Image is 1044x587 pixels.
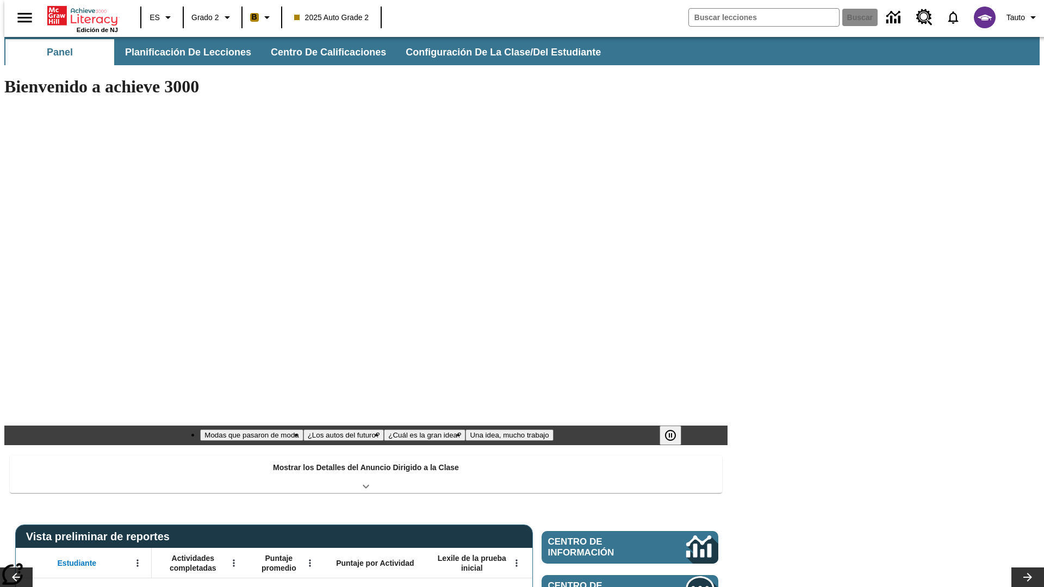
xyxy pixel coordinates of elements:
a: Centro de información [880,3,910,33]
img: avatar image [974,7,996,28]
span: 2025 Auto Grade 2 [294,12,369,23]
span: Estudiante [58,558,97,568]
button: Centro de calificaciones [262,39,395,65]
button: Perfil/Configuración [1002,8,1044,27]
button: Diapositiva 4 Una idea, mucho trabajo [465,429,553,441]
div: Subbarra de navegación [4,37,1040,65]
button: Abrir menú [302,555,318,571]
a: Centro de información [542,531,718,564]
span: ES [150,12,160,23]
button: Escoja un nuevo avatar [967,3,1002,32]
a: Notificaciones [939,3,967,32]
button: Panel [5,39,114,65]
button: Abrir menú [129,555,146,571]
p: Mostrar los Detalles del Anuncio Dirigido a la Clase [273,462,459,473]
span: Actividades completadas [157,553,229,573]
div: Pausar [660,426,692,445]
span: Centro de información [548,536,650,558]
button: Carrusel de lecciones, seguir [1011,567,1044,587]
span: Puntaje por Actividad [336,558,414,568]
button: Abrir el menú lateral [9,2,41,34]
button: Diapositiva 2 ¿Los autos del futuro? [303,429,384,441]
span: B [252,10,257,24]
button: Diapositiva 3 ¿Cuál es la gran idea? [384,429,465,441]
span: Edición de NJ [77,27,118,33]
button: Planificación de lecciones [116,39,260,65]
a: Portada [47,5,118,27]
span: Tauto [1006,12,1025,23]
input: Buscar campo [689,9,839,26]
span: Grado 2 [191,12,219,23]
div: Mostrar los Detalles del Anuncio Dirigido a la Clase [10,455,722,493]
button: Boost El color de la clase es anaranjado claro. Cambiar el color de la clase. [246,8,278,27]
h1: Bienvenido a achieve 3000 [4,77,728,97]
span: Lexile de la prueba inicial [432,553,512,573]
button: Abrir menú [226,555,242,571]
button: Configuración de la clase/del estudiante [397,39,610,65]
a: Centro de recursos, Se abrirá en una pestaña nueva. [910,3,939,32]
button: Abrir menú [508,555,525,571]
button: Diapositiva 1 Modas que pasaron de moda [200,429,303,441]
span: Puntaje promedio [253,553,305,573]
button: Grado: Grado 2, Elige un grado [187,8,238,27]
div: Subbarra de navegación [4,39,611,65]
span: Vista preliminar de reportes [26,530,175,543]
div: Portada [47,4,118,33]
button: Pausar [660,426,681,445]
button: Lenguaje: ES, Selecciona un idioma [145,8,179,27]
